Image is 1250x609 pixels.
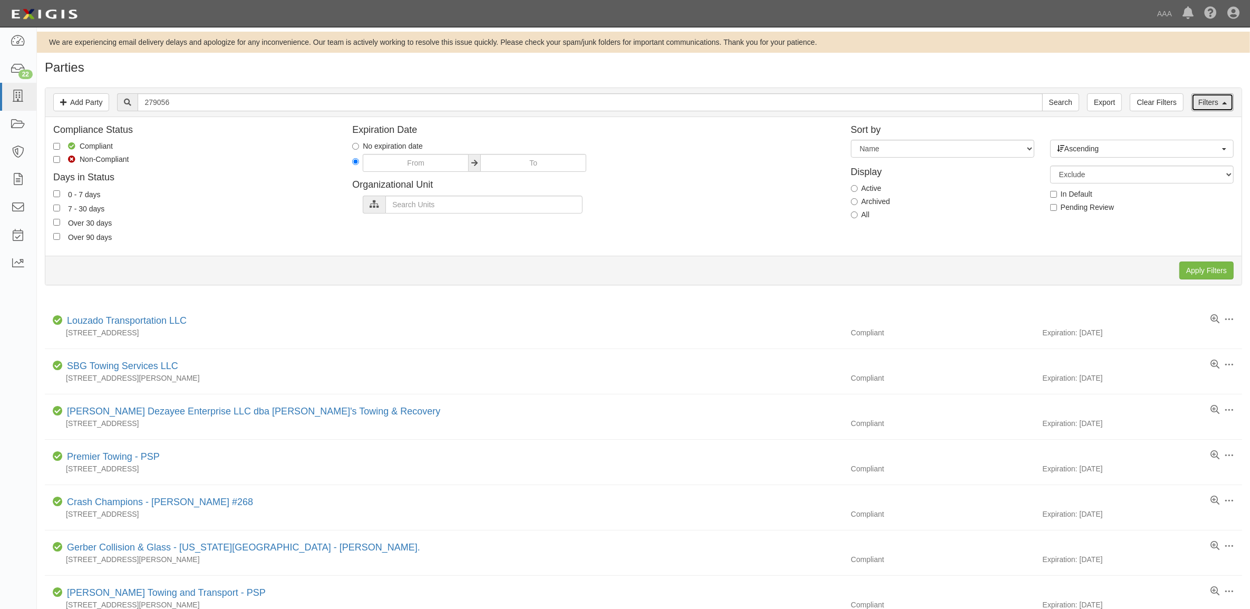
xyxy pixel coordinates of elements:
[18,70,33,79] div: 22
[851,183,881,194] label: Active
[1210,360,1219,370] a: View results summary
[68,202,104,214] div: 7 - 30 days
[1087,93,1122,111] a: Export
[53,141,113,151] label: Compliant
[352,141,423,151] label: No expiration date
[67,315,187,326] a: Louzado Transportation LLC
[1050,191,1057,198] input: In Default
[53,205,60,211] input: 7 - 30 days
[67,406,440,417] a: [PERSON_NAME] Dezayee Enterprise LLC dba [PERSON_NAME]'s Towing & Recovery
[851,196,890,207] label: Archived
[63,450,160,464] div: Premier Towing - PSP
[1050,189,1092,199] label: In Default
[67,542,420,553] a: Gerber Collision & Glass - [US_STATE][GEOGRAPHIC_DATA] - [PERSON_NAME].
[851,185,858,192] input: Active
[138,93,1042,111] input: Search
[63,405,440,419] div: Kocher Dezayee Enterprise LLC dba Joseph's Towing & Recovery
[1210,405,1219,415] a: View results summary
[45,373,843,383] div: [STREET_ADDRESS][PERSON_NAME]
[45,61,1242,74] h1: Parties
[53,453,63,460] i: Compliant
[1043,418,1243,429] div: Expiration: [DATE]
[851,125,1234,136] h4: Sort by
[352,180,835,190] h4: Organizational Unit
[1043,509,1243,519] div: Expiration: [DATE]
[67,497,253,507] a: Crash Champions - [PERSON_NAME] #268
[53,408,63,415] i: Compliant
[1130,93,1183,111] a: Clear Filters
[1050,202,1114,212] label: Pending Review
[1191,93,1234,111] a: Filters
[53,156,60,163] input: Non-Compliant
[45,327,843,338] div: [STREET_ADDRESS]
[352,143,359,150] input: No expiration date
[1210,586,1219,597] a: View results summary
[53,190,60,197] input: 0 - 7 days
[363,154,469,172] input: From
[53,219,60,226] input: Over 30 days
[53,589,63,596] i: Compliant
[843,418,1043,429] div: Compliant
[67,451,160,462] a: Premier Towing - PSP
[53,233,60,240] input: Over 90 days
[63,360,178,373] div: SBG Towing Services LLC
[68,217,112,228] div: Over 30 days
[1152,3,1177,24] a: AAA
[45,463,843,474] div: [STREET_ADDRESS]
[53,93,109,111] a: Add Party
[1210,314,1219,325] a: View results summary
[1210,496,1219,506] a: View results summary
[851,198,858,205] input: Archived
[843,327,1043,338] div: Compliant
[1043,373,1243,383] div: Expiration: [DATE]
[851,209,870,220] label: All
[68,188,100,200] div: 0 - 7 days
[53,362,63,370] i: Compliant
[1057,143,1220,154] span: Ascending
[1043,327,1243,338] div: Expiration: [DATE]
[480,154,586,172] input: To
[843,509,1043,519] div: Compliant
[1210,450,1219,461] a: View results summary
[45,418,843,429] div: [STREET_ADDRESS]
[63,496,253,509] div: Crash Champions - Rosenberg #268
[843,463,1043,474] div: Compliant
[1043,463,1243,474] div: Expiration: [DATE]
[1042,93,1079,111] input: Search
[67,361,178,371] a: SBG Towing Services LLC
[1050,204,1057,211] input: Pending Review
[67,587,266,598] a: [PERSON_NAME] Towing and Transport - PSP
[53,498,63,506] i: Compliant
[45,554,843,565] div: [STREET_ADDRESS][PERSON_NAME]
[843,554,1043,565] div: Compliant
[53,125,336,136] h4: Compliance Status
[851,211,858,218] input: All
[37,37,1250,47] div: We are experiencing email delivery delays and apologize for any inconvenience. Our team is active...
[53,172,336,183] h4: Days in Status
[851,163,1034,178] h4: Display
[68,231,112,243] div: Over 90 days
[1050,140,1234,158] button: Ascending
[63,541,420,555] div: Gerber Collision & Glass - Kansas City - Vivion Rd.
[385,196,583,214] input: Search Units
[1204,7,1217,20] i: Help Center - Complianz
[63,314,187,328] div: Louzado Transportation LLC
[53,317,63,324] i: Compliant
[1043,554,1243,565] div: Expiration: [DATE]
[8,5,81,24] img: logo-5460c22ac91f19d4615b14bd174203de0afe785f0fc80cf4dbbc73dc1793850b.png
[53,544,63,551] i: Compliant
[53,143,60,150] input: Compliant
[352,125,835,136] h4: Expiration Date
[53,154,129,165] label: Non-Compliant
[843,373,1043,383] div: Compliant
[1210,541,1219,552] a: View results summary
[45,509,843,519] div: [STREET_ADDRESS]
[1179,262,1234,279] input: Apply Filters
[63,586,266,600] div: Mosby's Towing and Transport - PSP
